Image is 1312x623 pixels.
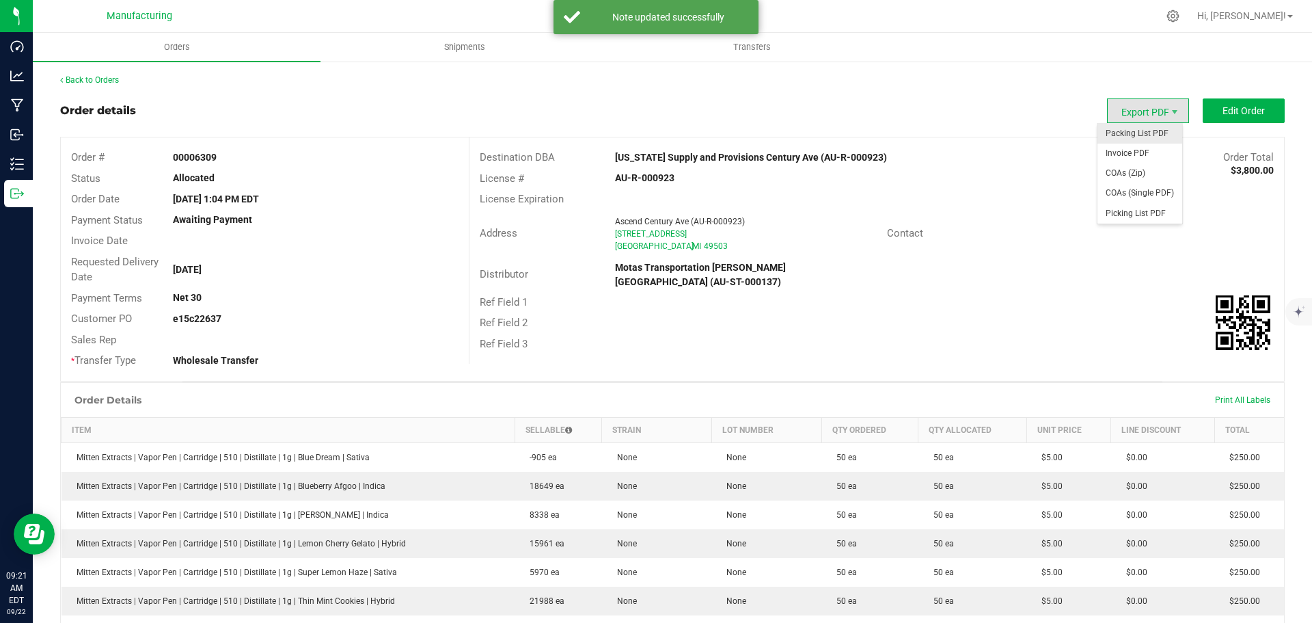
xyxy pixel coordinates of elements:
strong: AU-R-000923 [615,172,674,183]
span: 50 ea [927,568,954,577]
strong: Motas Transportation [PERSON_NAME][GEOGRAPHIC_DATA] (AU-ST-000137) [615,262,786,287]
span: None [720,510,746,520]
span: 50 ea [830,510,857,520]
span: Address [480,227,517,239]
span: 15961 ea [523,539,564,548]
span: $250.00 [1222,453,1260,462]
th: Sellable [515,417,601,442]
span: None [720,539,746,548]
a: Shipments [320,33,608,62]
span: Mitten Extracts | Vapor Pen | Cartridge | 510 | Distillate | 1g | Blueberry Afgoo | Indica [70,481,385,491]
inline-svg: Inbound [10,128,24,142]
span: 50 ea [927,453,954,462]
span: $5.00 [1035,481,1063,491]
inline-svg: Outbound [10,187,24,200]
inline-svg: Manufacturing [10,98,24,112]
span: Order # [71,151,105,163]
span: $0.00 [1119,568,1147,577]
span: Status [71,172,100,185]
a: Orders [33,33,320,62]
span: Shipments [426,41,504,53]
p: 09:21 AM EDT [6,570,27,607]
span: None [610,539,637,548]
strong: 00006309 [173,152,217,163]
strong: Net 30 [173,292,202,303]
span: Mitten Extracts | Vapor Pen | Cartridge | 510 | Distillate | 1g | Lemon Cherry Gelato | Hybrid [70,539,406,548]
span: Hi, [PERSON_NAME]! [1197,10,1286,21]
span: Invoice Date [71,235,128,247]
li: Picking List PDF [1097,204,1182,224]
span: -905 ea [523,453,557,462]
span: Ref Field 2 [480,317,528,329]
span: Mitten Extracts | Vapor Pen | Cartridge | 510 | Distillate | 1g | Super Lemon Haze | Sativa [70,568,397,577]
span: None [720,481,746,491]
span: $5.00 [1035,453,1063,462]
th: Total [1214,417,1284,442]
span: 50 ea [927,510,954,520]
span: None [610,453,637,462]
span: 50 ea [830,568,857,577]
iframe: Resource center [14,514,55,555]
inline-svg: Inventory [10,157,24,171]
span: $250.00 [1222,510,1260,520]
span: Mitten Extracts | Vapor Pen | Cartridge | 510 | Distillate | 1g | Blue Dream | Sativa [70,453,370,462]
th: Lot Number [711,417,821,442]
inline-svg: Dashboard [10,40,24,53]
strong: e15c22637 [173,313,221,324]
span: License Expiration [480,193,564,205]
span: Contact [887,227,923,239]
li: COAs (Single PDF) [1097,183,1182,203]
li: Export PDF [1107,98,1189,123]
strong: Awaiting Payment [173,214,252,225]
span: Distributor [480,268,528,280]
div: Order details [60,103,136,119]
span: Ref Field 3 [480,338,528,350]
span: 18649 ea [523,481,564,491]
qrcode: 00006309 [1216,295,1270,350]
span: Print All Labels [1215,395,1270,405]
span: $250.00 [1222,568,1260,577]
span: Transfer Type [71,354,136,367]
span: $5.00 [1035,596,1063,606]
span: $5.00 [1035,510,1063,520]
th: Qty Ordered [821,417,918,442]
strong: Wholesale Transfer [173,355,258,366]
span: Ascend Century Ave (AU-R-000923) [615,217,745,226]
div: Manage settings [1164,10,1181,23]
span: $5.00 [1035,539,1063,548]
span: Invoice PDF [1097,144,1182,163]
span: None [610,481,637,491]
li: Packing List PDF [1097,124,1182,144]
p: 09/22 [6,607,27,617]
span: None [720,596,746,606]
span: $0.00 [1119,596,1147,606]
span: Mitten Extracts | Vapor Pen | Cartridge | 510 | Distillate | 1g | [PERSON_NAME] | Indica [70,510,389,520]
span: Order Total [1223,151,1274,163]
strong: [US_STATE] Supply and Provisions Century Ave (AU-R-000923) [615,152,887,163]
span: 50 ea [927,539,954,548]
span: $5.00 [1035,568,1063,577]
span: None [720,453,746,462]
span: None [610,510,637,520]
strong: Allocated [173,172,215,183]
span: Destination DBA [480,151,555,163]
span: 50 ea [927,481,954,491]
span: Requested Delivery Date [71,256,159,284]
span: Customer PO [71,313,132,325]
span: Order Date [71,193,120,205]
strong: [DATE] 1:04 PM EDT [173,194,259,204]
div: Note updated successfully [588,10,748,24]
span: Mitten Extracts | Vapor Pen | Cartridge | 510 | Distillate | 1g | Thin Mint Cookies | Hybrid [70,596,395,606]
span: Manufacturing [107,10,172,22]
span: 21988 ea [523,596,564,606]
span: 50 ea [927,596,954,606]
span: 50 ea [830,596,857,606]
span: Payment Status [71,214,143,226]
th: Item [61,417,515,442]
span: , [691,241,692,251]
span: [GEOGRAPHIC_DATA] [615,241,694,251]
li: COAs (Zip) [1097,163,1182,183]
